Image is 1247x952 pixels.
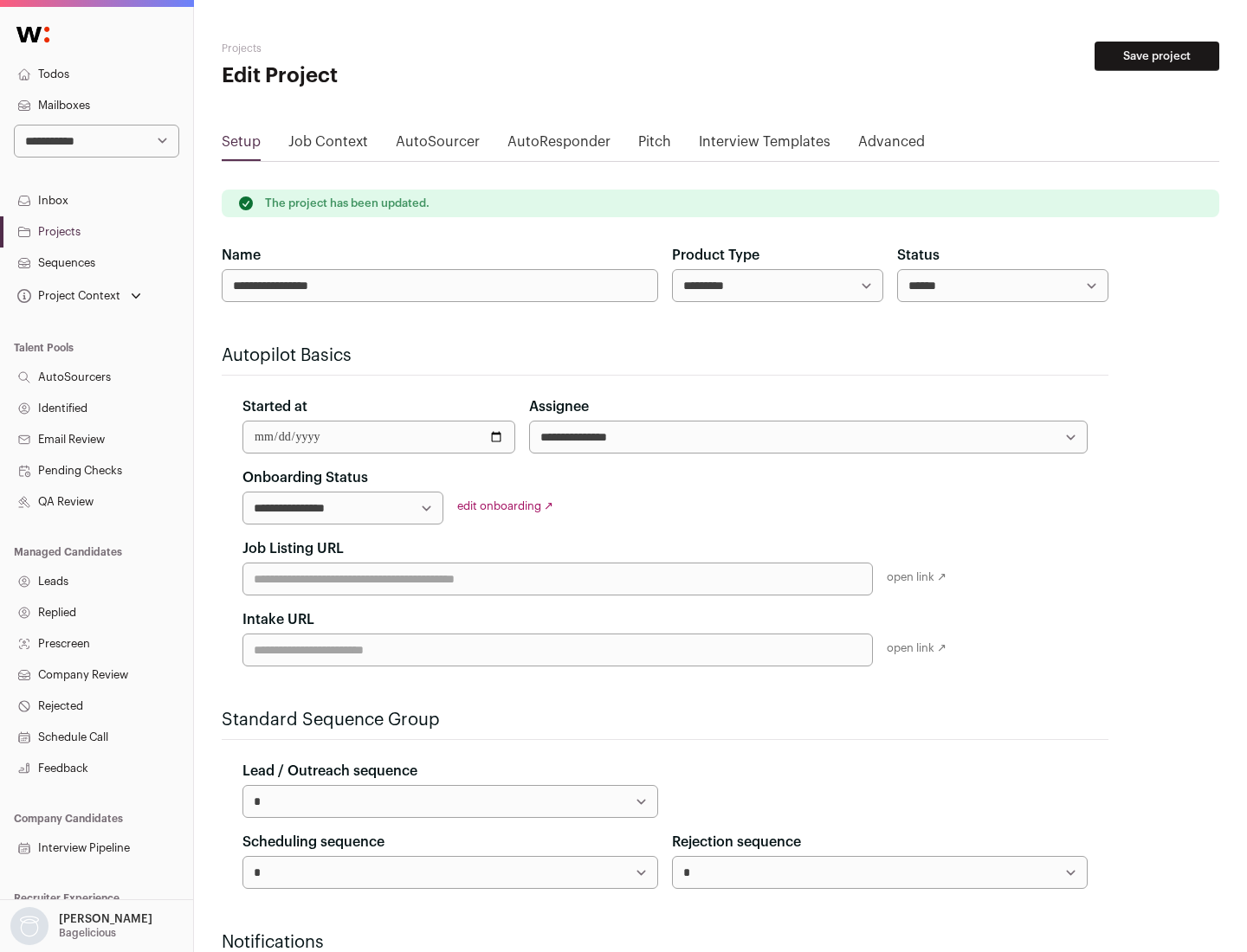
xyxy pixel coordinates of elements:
h2: Projects [222,42,554,55]
label: Lead / Outreach sequence [242,761,417,782]
div: Project Context [14,289,120,303]
a: edit onboarding ↗ [457,500,553,511]
a: Pitch [638,132,671,159]
a: Job Context [288,132,368,159]
p: Bagelicious [59,926,116,940]
label: Intake URL [242,609,314,630]
h1: Edit Project [222,62,554,90]
a: AutoResponder [507,132,611,159]
p: The project has been updated. [265,196,430,210]
img: nopic.png [10,907,48,945]
label: Name [222,245,261,266]
a: AutoSourcer [396,132,480,159]
label: Onboarding Status [242,467,368,488]
h2: Standard Sequence Group [222,708,1108,732]
label: Assignee [529,396,589,417]
h2: Autopilot Basics [222,344,1108,368]
a: Interview Templates [699,132,830,159]
button: Open dropdown [14,284,145,308]
button: Save project [1095,42,1219,71]
label: Job Listing URL [242,538,344,559]
p: [PERSON_NAME] [59,912,152,926]
label: Rejection sequence [672,832,801,852]
label: Scheduling sequence [242,832,384,852]
label: Product Type [672,245,759,266]
label: Started at [242,396,307,417]
a: Advanced [858,132,925,159]
label: Status [897,245,940,266]
a: Setup [222,132,261,159]
img: Wellfound [7,17,59,52]
button: Open dropdown [7,907,156,945]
